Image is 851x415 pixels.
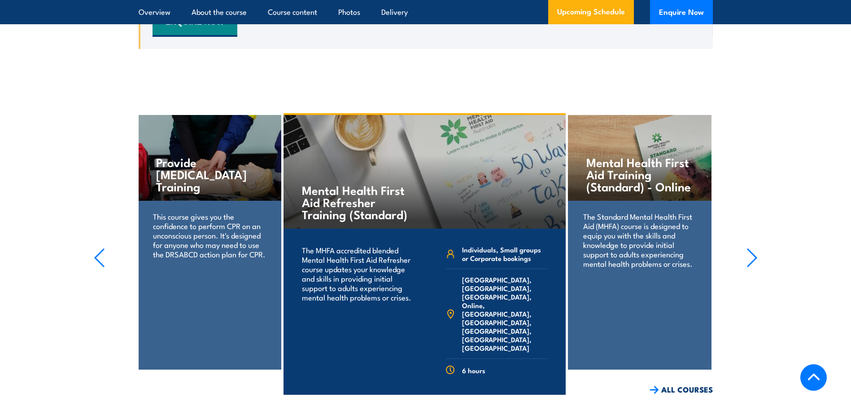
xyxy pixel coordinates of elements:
a: ALL COURSES [650,384,713,395]
p: This course gives you the confidence to perform CPR on an unconscious person. It's designed for a... [153,212,266,259]
h4: Mental Health First Aid Training (Standard) - Online [586,156,693,192]
span: Individuals, Small groups or Corporate bookings [462,245,547,262]
h4: Provide [MEDICAL_DATA] Training [156,156,262,192]
span: 6 hours [462,366,485,375]
h4: Mental Health First Aid Refresher Training (Standard) [302,184,407,220]
p: The MHFA accredited blended Mental Health First Aid Refresher course updates your knowledge and s... [302,245,413,302]
span: [GEOGRAPHIC_DATA], [GEOGRAPHIC_DATA], [GEOGRAPHIC_DATA], Online, [GEOGRAPHIC_DATA], [GEOGRAPHIC_D... [462,275,547,352]
p: The Standard Mental Health First Aid (MHFA) course is designed to equip you with the skills and k... [583,212,696,268]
